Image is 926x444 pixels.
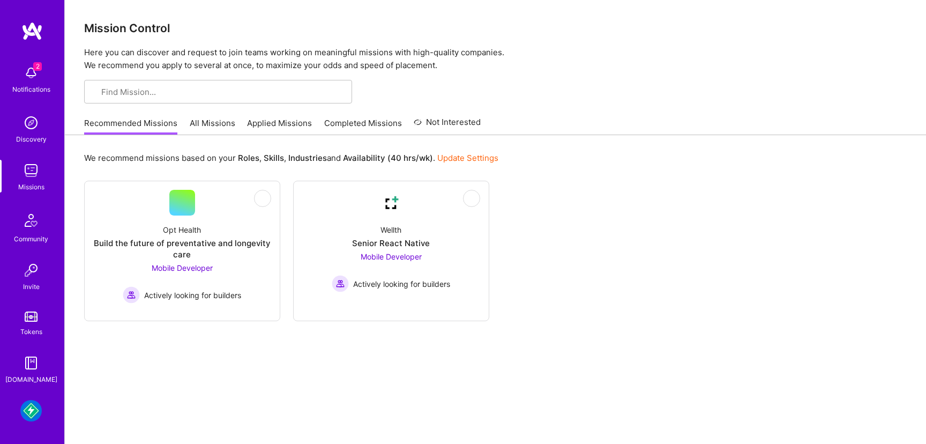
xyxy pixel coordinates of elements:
[20,160,42,181] img: teamwork
[84,152,498,164] p: We recommend missions based on your , , and .
[324,117,402,135] a: Completed Missions
[361,252,422,261] span: Mobile Developer
[288,153,327,163] b: Industries
[93,190,271,304] a: Opt HealthBuild the future of preventative and longevity careMobile Developer Actively looking fo...
[25,312,38,322] img: tokens
[18,400,44,421] a: Mudflap: Fintech for Trucking
[33,62,42,71] span: 2
[23,281,40,292] div: Invite
[18,181,44,193] div: Missions
[247,117,312,135] a: Applied Missions
[190,117,235,135] a: All Missions
[93,238,271,260] div: Build the future of preventative and longevity care
[20,400,42,421] img: Mudflap: Fintech for Trucking
[380,224,401,235] div: Wellth
[93,88,101,97] i: icon SearchGrey
[12,84,50,95] div: Notifications
[163,224,201,235] div: Opt Health
[20,260,42,281] img: Invite
[302,190,480,292] a: Company LogoWellthSenior React NativeMobile Developer Actively looking for buildersActively looki...
[258,194,267,203] i: icon EyeClosed
[16,134,47,145] div: Discovery
[238,153,259,163] b: Roles
[20,352,42,374] img: guide book
[437,153,498,163] a: Update Settings
[20,62,42,84] img: bell
[144,290,241,301] span: Actively looking for builders
[101,86,343,98] input: Find Mission...
[20,112,42,134] img: discovery
[152,263,213,272] span: Mobile Developer
[14,233,48,245] div: Community
[467,194,476,203] i: icon EyeClosed
[123,286,140,304] img: Actively looking for builders
[18,208,44,233] img: Community
[20,326,42,337] div: Tokens
[84,117,177,135] a: Recommended Missions
[414,116,481,135] a: Not Interested
[378,190,404,216] img: Company Logo
[5,374,57,385] div: [DOMAIN_NAME]
[84,21,907,35] h3: Mission Control
[332,275,349,292] img: Actively looking for builders
[264,153,284,163] b: Skills
[343,153,433,163] b: Availability (40 hrs/wk)
[21,21,43,41] img: logo
[352,238,430,249] div: Senior React Native
[353,278,450,290] span: Actively looking for builders
[84,46,907,72] p: Here you can discover and request to join teams working on meaningful missions with high-quality ...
